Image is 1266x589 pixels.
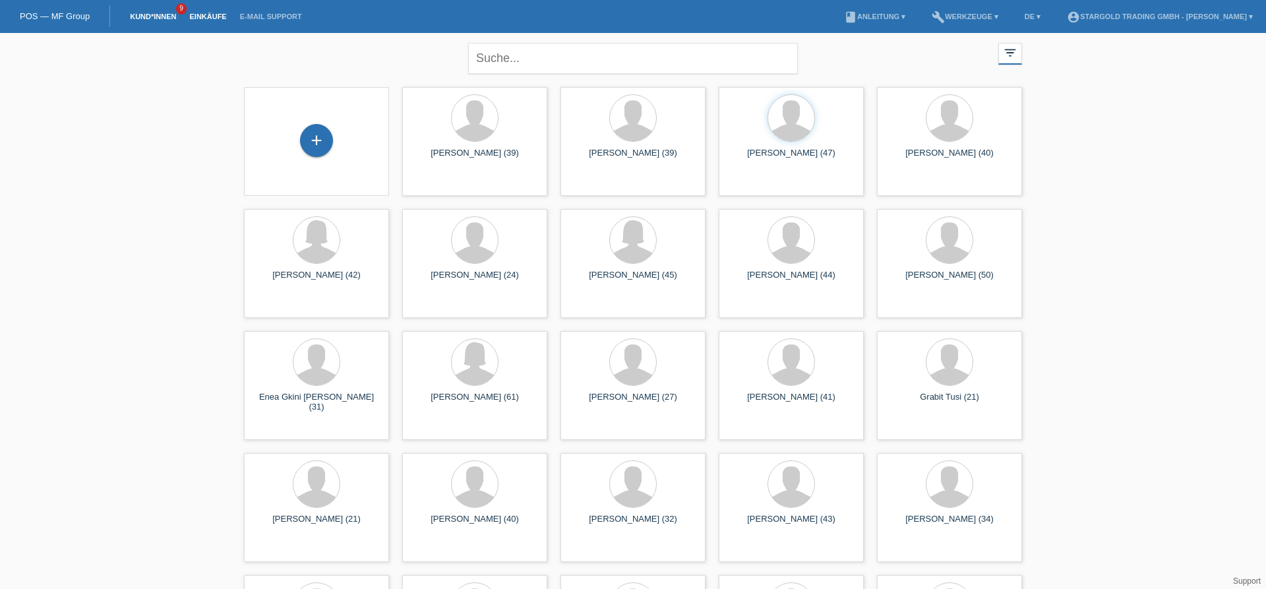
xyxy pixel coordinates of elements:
[844,11,857,24] i: book
[571,392,695,413] div: [PERSON_NAME] (27)
[20,11,90,21] a: POS — MF Group
[888,514,1011,535] div: [PERSON_NAME] (34)
[571,148,695,169] div: [PERSON_NAME] (39)
[1060,13,1259,20] a: account_circleStargold Trading GmbH - [PERSON_NAME] ▾
[571,270,695,291] div: [PERSON_NAME] (45)
[1003,46,1017,60] i: filter_list
[176,3,187,15] span: 9
[729,514,853,535] div: [PERSON_NAME] (43)
[255,514,378,535] div: [PERSON_NAME] (21)
[729,270,853,291] div: [PERSON_NAME] (44)
[123,13,183,20] a: Kund*innen
[571,514,695,535] div: [PERSON_NAME] (32)
[729,392,853,413] div: [PERSON_NAME] (41)
[888,270,1011,291] div: [PERSON_NAME] (50)
[1067,11,1080,24] i: account_circle
[183,13,233,20] a: Einkäufe
[888,392,1011,413] div: Grabit Tusi (21)
[925,13,1005,20] a: buildWerkzeuge ▾
[301,129,332,152] div: Kund*in hinzufügen
[413,270,537,291] div: [PERSON_NAME] (24)
[729,148,853,169] div: [PERSON_NAME] (47)
[413,148,537,169] div: [PERSON_NAME] (39)
[255,270,378,291] div: [PERSON_NAME] (42)
[233,13,309,20] a: E-Mail Support
[932,11,945,24] i: build
[413,392,537,413] div: [PERSON_NAME] (61)
[888,148,1011,169] div: [PERSON_NAME] (40)
[468,43,798,74] input: Suche...
[1018,13,1047,20] a: DE ▾
[837,13,912,20] a: bookAnleitung ▾
[1233,576,1261,586] a: Support
[413,514,537,535] div: [PERSON_NAME] (40)
[255,392,378,413] div: Enea Gkini [PERSON_NAME] (31)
